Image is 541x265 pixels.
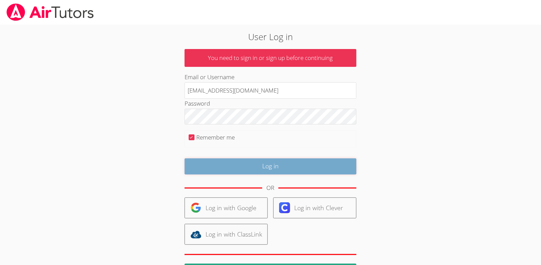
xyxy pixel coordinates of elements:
label: Email or Username [185,73,234,81]
img: google-logo-50288ca7cdecda66e5e0955fdab243c47b7ad437acaf1139b6f446037453330a.svg [190,202,201,213]
a: Log in with Clever [273,197,356,218]
img: airtutors_banner-c4298cdbf04f3fff15de1276eac7730deb9818008684d7c2e4769d2f7ddbe033.png [6,3,95,21]
a: Log in with ClassLink [185,224,268,245]
div: OR [266,183,274,193]
label: Password [185,99,210,107]
p: You need to sign in or sign up before continuing [185,49,356,67]
a: Log in with Google [185,197,268,218]
input: Log in [185,158,356,174]
label: Remember me [196,133,235,141]
img: clever-logo-6eab21bc6e7a338710f1a6ff85c0baf02591cd810cc4098c63d3a4b26e2feb20.svg [279,202,290,213]
h2: User Log in [124,30,417,43]
img: classlink-logo-d6bb404cc1216ec64c9a2012d9dc4662098be43eaf13dc465df04b49fa7ab582.svg [190,229,201,240]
